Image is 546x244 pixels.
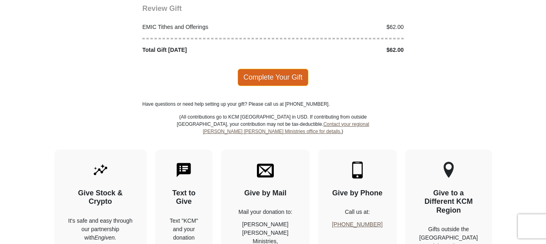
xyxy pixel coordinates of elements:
[238,69,309,86] span: Complete Your Gift
[142,100,404,108] p: Have questions or need help setting up your gift? Please call us at [PHONE_NUMBER].
[177,113,369,150] p: (All contributions go to KCM [GEOGRAPHIC_DATA] in USD. If contributing from outside [GEOGRAPHIC_D...
[419,189,478,215] h4: Give to a Different KCM Region
[68,189,133,206] h4: Give Stock & Crypto
[169,189,199,206] h4: Text to Give
[138,23,273,31] div: EMIC Tithes and Offerings
[332,189,383,198] h4: Give by Phone
[138,46,273,54] div: Total Gift [DATE]
[273,23,408,31] div: $62.00
[273,46,408,54] div: $62.00
[235,189,296,198] h4: Give by Mail
[94,234,116,241] i: Engiven.
[142,4,182,12] span: Review Gift
[92,162,109,178] img: give-by-stock.svg
[68,217,133,242] p: It's safe and easy through our partnership with
[443,162,454,178] img: other-region
[332,208,383,216] p: Call us at:
[235,208,296,216] p: Mail your donation to:
[257,162,274,178] img: envelope.svg
[332,221,383,228] a: [PHONE_NUMBER]
[203,121,369,134] a: Contact your regional [PERSON_NAME] [PERSON_NAME] Ministries office for details.
[349,162,366,178] img: mobile.svg
[175,162,192,178] img: text-to-give.svg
